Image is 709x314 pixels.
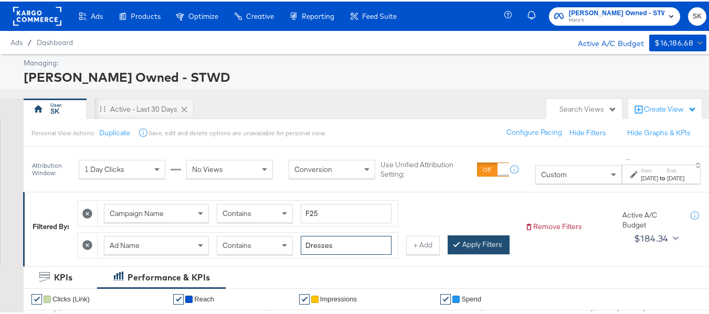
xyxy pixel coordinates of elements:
[559,103,617,113] div: Search Views
[569,15,664,23] span: Macy's
[110,103,177,113] div: Active - Last 30 Days
[294,163,332,172] span: Conversion
[549,6,680,24] button: [PERSON_NAME] Owned - STWDMacy's
[37,37,73,45] a: Dashboard
[627,126,691,136] button: Hide Graphs & KPIs
[461,294,481,301] span: Spend
[448,234,510,253] button: Apply Filters
[23,37,37,45] span: /
[194,294,214,301] span: Reach
[406,234,440,253] button: + Add
[649,33,706,50] button: $16,186.68
[110,239,140,248] span: Ad Name
[33,220,69,230] div: Filtered By:
[301,202,391,222] input: Enter a search term
[192,163,223,172] span: No Views
[24,67,704,84] div: [PERSON_NAME] Owned - STWD
[31,293,42,303] a: ✔
[50,105,59,115] div: SK
[667,166,684,172] label: End:
[84,163,124,172] span: 1 Day Clicks
[128,270,210,282] div: Performance & KPIs
[223,207,251,216] span: Contains
[380,158,473,178] label: Use Unified Attribution Setting:
[91,10,103,19] span: Ads
[24,57,704,67] div: Managing:
[99,126,130,136] button: Duplicate
[31,160,73,175] div: Attribution Window:
[52,294,90,301] span: Clicks (Link)
[525,220,582,230] button: Remove Filters
[110,207,164,216] span: Campaign Name
[499,122,569,140] button: Configure Pacing
[641,166,658,172] label: Start:
[302,10,334,19] span: Reporting
[131,10,161,19] span: Products
[100,104,105,110] div: Drag to reorder tab
[31,127,95,136] div: Personal View Actions:
[644,103,696,113] div: Create View
[569,126,606,136] button: Hide Filters
[622,209,680,228] div: Active A/C Budget
[567,33,644,49] div: Active A/C Budget
[641,172,658,181] div: [DATE]
[658,172,667,180] strong: to
[173,293,184,303] a: ✔
[362,10,397,19] span: Feed Suite
[541,168,567,178] span: Custom
[54,270,72,282] div: KPIs
[630,229,681,245] button: $184.34
[246,10,274,19] span: Creative
[623,156,633,160] span: ↑
[320,294,357,301] span: Impressions
[692,9,702,21] span: SK
[654,35,693,48] div: $16,186.68
[149,127,325,136] div: Save, edit and delete options are unavailable for personal view.
[299,293,310,303] a: ✔
[188,10,218,19] span: Optimize
[688,6,706,24] button: SK
[223,239,251,248] span: Contains
[301,234,391,254] input: Enter a search term
[667,172,684,181] div: [DATE]
[10,37,23,45] span: Ads
[569,6,664,17] span: [PERSON_NAME] Owned - STWD
[440,293,451,303] a: ✔
[634,229,669,245] div: $184.34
